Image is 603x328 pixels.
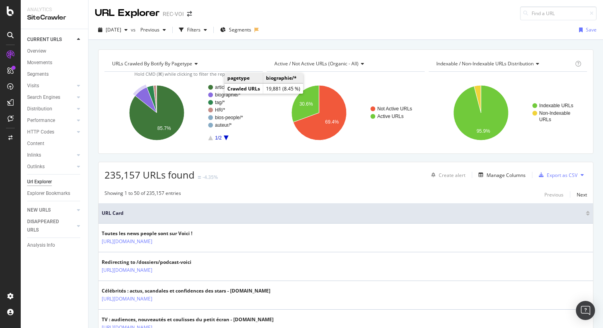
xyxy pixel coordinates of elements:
[547,172,577,179] div: Export as CSV
[27,151,75,159] a: Inlinks
[27,206,75,214] a: NEW URLS
[27,105,52,113] div: Distribution
[225,73,263,83] td: pagetype
[27,241,55,249] div: Analysis Info
[27,139,44,148] div: Content
[217,24,254,36] button: Segments
[536,169,577,181] button: Export as CSV
[27,70,49,79] div: Segments
[229,26,251,33] span: Segments
[544,190,564,199] button: Previous
[27,218,75,234] a: DISAPPEARED URLS
[27,59,83,67] a: Movements
[187,11,192,17] div: arrow-right-arrow-left
[436,60,534,67] span: Indexable / Non-Indexable URLs distribution
[27,178,52,186] div: Url Explorer
[215,115,243,120] text: bios-people/*
[435,57,573,70] h4: Indexable / Non-Indexable URLs Distribution
[163,10,184,18] div: REC-VOI
[215,100,225,105] text: tag/*
[576,24,597,36] button: Save
[263,84,303,94] td: 19,881 (8.45 %)
[577,191,587,198] div: Next
[134,71,233,77] span: Hold CMD (⌘) while clicking to filter the report.
[27,128,54,136] div: HTTP Codes
[131,26,137,33] span: vs
[102,295,152,303] a: [URL][DOMAIN_NAME]
[428,169,465,181] button: Create alert
[267,78,425,147] svg: A chart.
[27,163,75,171] a: Outlinks
[576,301,595,320] div: Open Intercom Messenger
[487,172,526,179] div: Manage Columns
[274,60,359,67] span: Active / Not Active URLs (organic - all)
[176,24,210,36] button: Filters
[102,238,152,246] a: [URL][DOMAIN_NAME]
[104,190,181,199] div: Showing 1 to 50 of 235,157 entries
[325,119,339,125] text: 69.4%
[539,117,551,122] text: URLs
[27,93,60,102] div: Search Engines
[27,35,62,44] div: CURRENT URLS
[27,116,55,125] div: Performance
[27,6,82,13] div: Analytics
[137,26,160,33] span: Previous
[27,35,75,44] a: CURRENT URLS
[158,126,171,131] text: 85.7%
[586,26,597,33] div: Save
[112,60,192,67] span: URLs Crawled By Botify By pagetype
[27,189,83,198] a: Explorer Bookmarks
[577,190,587,199] button: Next
[137,24,169,36] button: Previous
[27,139,83,148] a: Content
[104,78,263,147] svg: A chart.
[102,230,192,237] div: Toutes les news people sont sur Voici !
[539,110,570,116] text: Non-Indexable
[439,172,465,179] div: Create alert
[95,24,131,36] button: [DATE]
[27,59,52,67] div: Movements
[27,241,83,249] a: Analysis Info
[27,82,75,90] a: Visits
[95,6,160,20] div: URL Explorer
[102,210,584,217] span: URL Card
[203,174,218,181] div: -4.35%
[106,26,121,33] span: 2025 Sep. 10th
[477,128,490,134] text: 95.9%
[187,26,201,33] div: Filters
[102,266,152,274] a: [URL][DOMAIN_NAME]
[110,57,256,70] h4: URLs Crawled By Botify By pagetype
[475,170,526,180] button: Manage Columns
[377,106,412,112] text: Not Active URLs
[27,105,75,113] a: Distribution
[27,218,67,234] div: DISAPPEARED URLS
[377,114,404,119] text: Active URLs
[27,47,46,55] div: Overview
[102,287,270,295] div: Célébrités : actus, scandales et confidences des stars - [DOMAIN_NAME]
[225,84,263,94] td: Crawled URLs
[27,47,83,55] a: Overview
[27,128,75,136] a: HTTP Codes
[102,316,274,323] div: TV : audiences, nouveautés et coulisses du petit écran - [DOMAIN_NAME]
[27,189,70,198] div: Explorer Bookmarks
[27,178,83,186] a: Url Explorer
[544,191,564,198] div: Previous
[104,168,195,181] span: 235,157 URLs found
[429,78,587,147] svg: A chart.
[539,103,573,108] text: Indexable URLs
[27,70,83,79] a: Segments
[27,93,75,102] a: Search Engines
[273,57,418,70] h4: Active / Not Active URLs
[102,259,191,266] div: Redirecting to /dossiers/podcast-voici
[215,135,222,141] text: 1/2
[27,163,45,171] div: Outlinks
[263,73,303,83] td: biographie/*
[215,122,232,128] text: auteur/*
[299,101,313,107] text: 30.6%
[27,82,39,90] div: Visits
[27,13,82,22] div: SiteCrawler
[198,176,201,179] img: Equal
